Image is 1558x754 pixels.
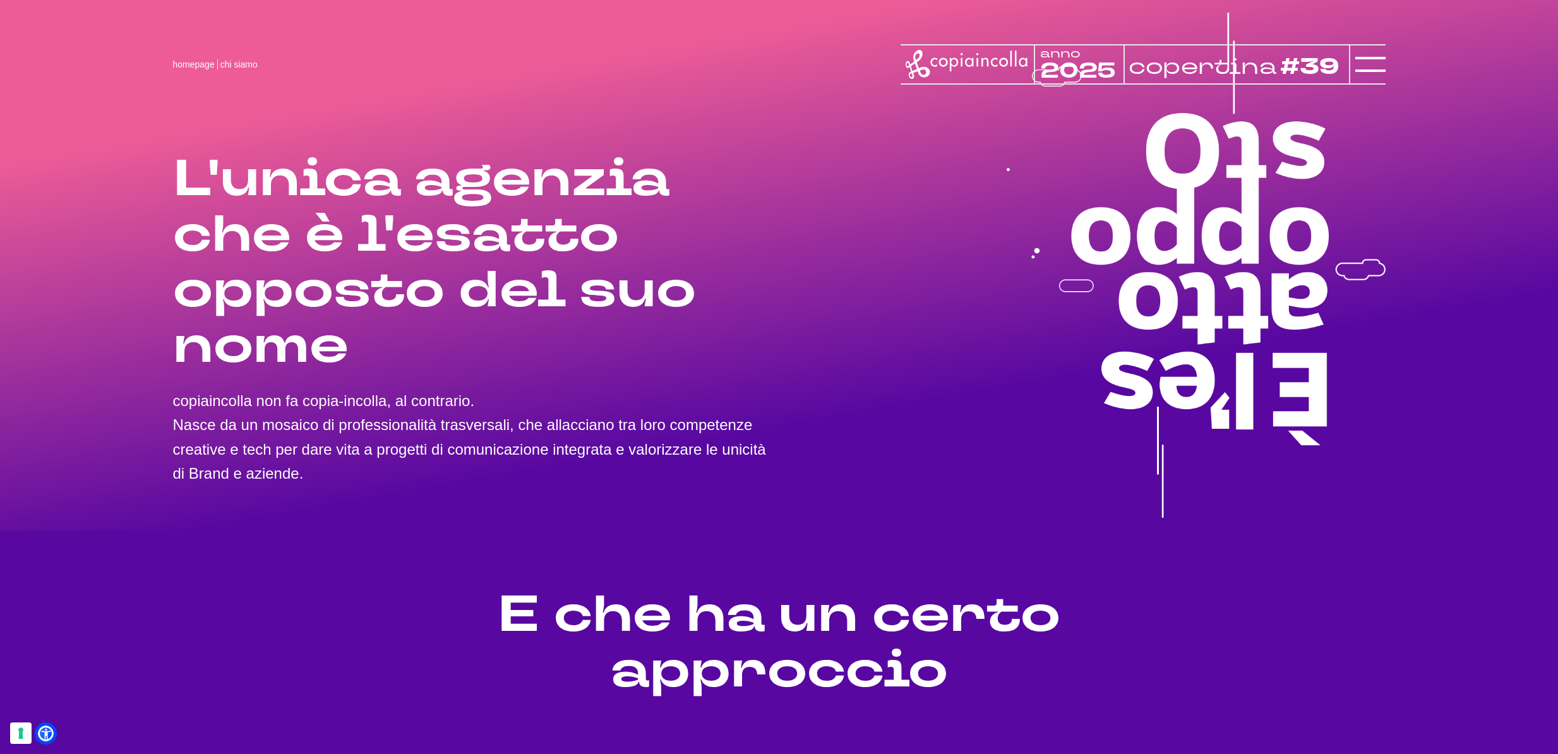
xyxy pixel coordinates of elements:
[173,59,215,69] a: homepage
[173,587,1386,698] h2: E che ha un certo approccio
[38,726,54,741] a: Open Accessibility Menu
[1040,56,1116,85] tspan: 2025
[1040,45,1080,61] tspan: anno
[1283,52,1343,83] tspan: #39
[173,152,779,374] h1: L'unica agenzia che è l'esatto opposto del suo nome
[1007,13,1385,518] img: copiaincolla è l'esatto opposto
[1129,52,1279,81] tspan: copertina
[10,722,32,744] button: Le tue preferenze relative al consenso per le tecnologie di tracciamento
[220,59,258,69] span: chi siamo
[173,389,779,486] p: copiaincolla non fa copia-incolla, al contrario. Nasce da un mosaico di professionalità trasversa...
